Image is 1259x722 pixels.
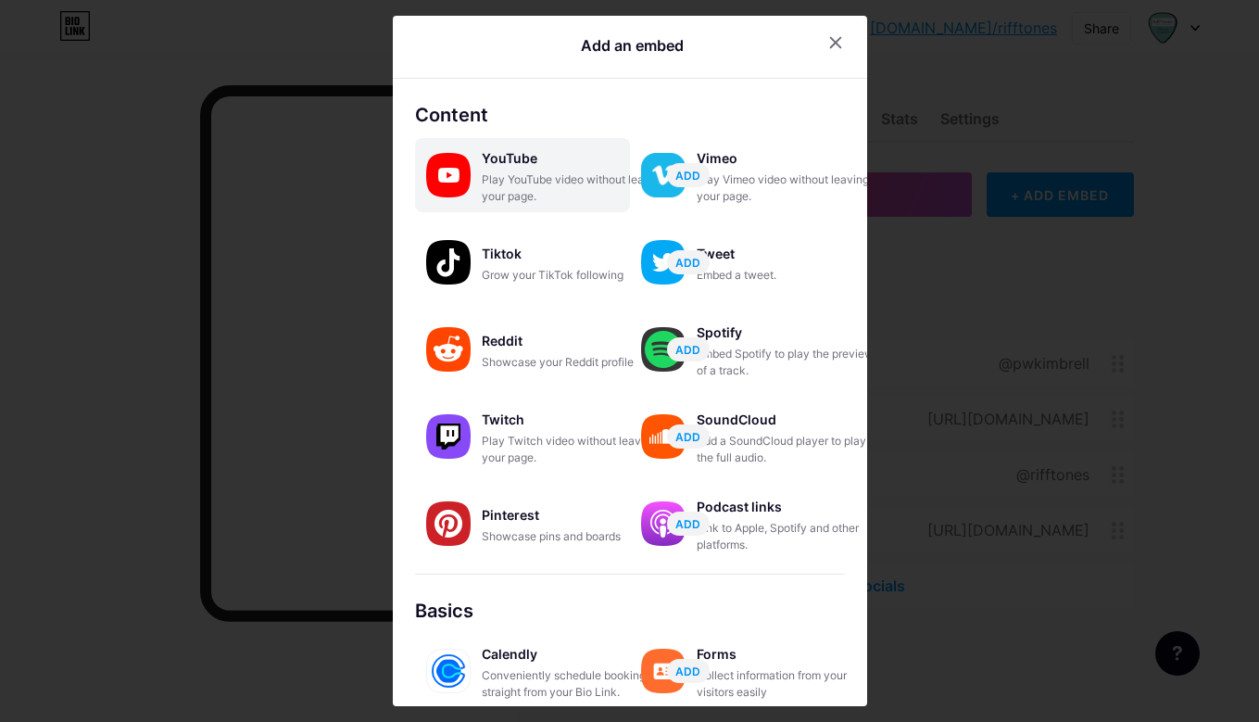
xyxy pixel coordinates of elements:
div: Calendly [482,641,667,667]
div: Add a SoundCloud player to play the full audio. [697,433,882,466]
div: Play Vimeo video without leaving your page. [697,171,882,205]
div: SoundCloud [697,407,882,433]
span: ADD [675,429,700,445]
div: Vimeo [697,146,882,171]
div: Link to Apple, Spotify and other platforms. [697,520,882,553]
div: Tweet [697,241,882,267]
div: Grow your TikTok following [482,267,667,284]
div: Tiktok [482,241,667,267]
div: Collect information from your visitors easily [697,667,882,701]
div: Embed a tweet. [697,267,882,284]
div: YouTube [482,146,667,171]
img: soundcloud [641,414,686,459]
button: ADD [667,424,710,449]
div: Conveniently schedule bookings straight from your Bio Link. [482,667,667,701]
img: pinterest [426,501,471,546]
span: ADD [675,168,700,184]
span: ADD [675,516,700,532]
div: Play YouTube video without leaving your page. [482,171,667,205]
div: Content [415,101,845,129]
div: Twitch [482,407,667,433]
img: forms [641,649,686,693]
button: ADD [667,659,710,683]
button: ADD [667,163,710,187]
img: youtube [426,153,471,197]
img: twitter [641,240,686,285]
button: ADD [667,512,710,536]
span: ADD [675,255,700,271]
div: Basics [415,597,845,625]
button: ADD [667,337,710,361]
span: ADD [675,342,700,358]
button: ADD [667,250,710,274]
img: calendly [426,649,471,693]
div: Pinterest [482,502,667,528]
img: twitch [426,414,471,459]
div: Forms [697,641,882,667]
div: Podcast links [697,494,882,520]
div: Showcase pins and boards [482,528,667,545]
img: podcastlinks [641,501,686,546]
div: Spotify [697,320,882,346]
img: tiktok [426,240,471,285]
div: Add an embed [581,34,684,57]
img: spotify [641,327,686,372]
div: Play Twitch video without leaving your page. [482,433,667,466]
span: ADD [675,664,700,679]
img: reddit [426,327,471,372]
div: Showcase your Reddit profile [482,354,667,371]
img: vimeo [641,153,686,197]
div: Embed Spotify to play the preview of a track. [697,346,882,379]
div: Reddit [482,328,667,354]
